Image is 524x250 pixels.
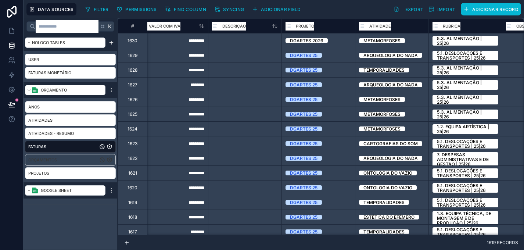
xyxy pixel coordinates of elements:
[128,38,137,44] div: 1630
[363,171,412,175] div: Ontologia do Vazio
[290,68,317,72] div: Dgartes 25
[114,4,162,15] a: Permissions
[162,4,209,15] button: Find column
[363,126,401,131] div: Metamorfoses
[128,156,137,161] div: 1622
[426,3,458,15] button: Import
[437,211,494,225] div: 1.3. Equipa técnica, de montagem e de produção | 25|26
[487,240,518,245] span: 1619 records
[363,229,405,234] div: Temporalidades
[437,152,494,167] div: 7. Despesas administrativas e de gestão | 25|26
[437,168,494,178] div: 5.1. Deslocações e transportes | 25|26
[250,4,304,15] button: Adicionar field
[128,141,137,147] div: 1623
[290,112,317,117] div: Dgartes 25
[290,38,323,43] div: Dgartes 2026
[363,215,414,219] div: Estética do Efémero
[290,82,317,87] div: Dgartes 25
[128,67,137,73] div: 1628
[128,185,137,191] div: 1620
[363,141,418,146] div: Cartografias do Som
[363,112,401,117] div: Metamorfoses
[296,22,314,30] span: Projeto
[363,82,418,87] div: Arqueologia do Nada
[472,7,518,12] span: Adicionar record
[114,4,159,15] button: Permissions
[149,22,180,30] span: Valor com IVA
[290,200,317,205] div: Dgartes 25
[222,22,246,30] span: Descrição
[174,7,206,12] span: Find column
[458,3,521,15] a: Adicionar record
[128,214,137,220] div: 1618
[391,3,426,15] button: Export
[125,7,157,12] span: Permissions
[437,183,494,193] div: 5.1. Deslocações e transportes | 25|26
[261,7,301,12] span: Adicionar field
[405,7,424,12] span: Export
[290,97,317,102] div: Dgartes 25
[123,23,141,29] div: #
[443,22,460,30] span: Rubrica
[290,229,317,234] div: Dgartes 25
[437,80,494,90] div: 5.3. Alimentação | 25|26
[128,111,137,117] div: 1625
[290,215,317,219] div: Dgartes 25
[437,124,494,134] div: 1.2. Equipa artística | 25|26
[26,3,76,15] button: Data Sources
[369,22,391,30] span: Atividade
[363,38,401,43] div: Metamorfoses
[128,200,137,206] div: 1619
[437,227,494,237] div: 5.1. Deslocações e transportes | 25|26
[82,4,111,15] button: Filter
[290,185,317,190] div: Dgartes 25
[212,4,247,15] button: Syncing
[128,53,137,58] div: 1629
[107,24,112,29] span: K
[363,68,405,72] div: Temporalidades
[290,171,317,175] div: Dgartes 25
[223,7,244,12] span: Syncing
[38,7,74,12] span: Data Sources
[290,126,317,131] div: Dgartes 25
[290,53,317,58] div: Dgartes 25
[128,229,137,235] div: 1617
[437,110,494,119] div: 5.3. Alimentação | 25|26
[437,139,494,149] div: 5.1. Deslocações e transportes | 25|26
[363,200,405,205] div: Temporalidades
[128,170,137,176] div: 1621
[363,97,401,102] div: Metamorfoses
[128,82,137,88] div: 1627
[437,65,494,75] div: 5.3. Alimentação | 25|26
[128,97,137,103] div: 1626
[290,141,317,146] div: Dgartes 25
[437,198,494,207] div: 5.1. Deslocações e transportes | 25|26
[363,185,412,190] div: Ontologia do Vazio
[437,7,455,12] span: Import
[128,126,137,132] div: 1624
[437,95,494,104] div: 5.3. Alimentação | 25|26
[290,156,317,161] div: Dgartes 25
[212,4,250,15] a: Syncing
[461,3,521,15] button: Adicionar record
[363,156,418,161] div: Arqueologia do Nada
[363,53,418,58] div: Arqueologia do Nada
[437,36,494,46] div: 5.3. Alimentação | 25|26
[437,51,494,60] div: 5.1. Deslocações e transportes | 25|26
[94,7,109,12] span: Filter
